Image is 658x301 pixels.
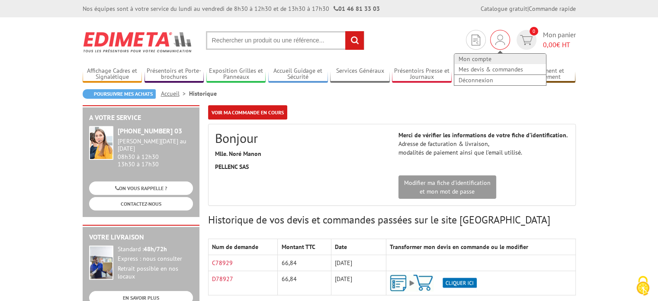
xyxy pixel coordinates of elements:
a: Voir ma commande en cours [208,105,287,120]
a: Commande rapide [529,5,576,13]
a: Modifier ma fiche d'identificationet mon mot de passe [398,175,496,199]
div: Mon compte Mes devis & commandes Déconnexion [490,30,510,50]
strong: PELLENC SAS [215,163,249,171]
img: widget-livraison.jpg [89,246,113,280]
div: Nos équipes sont à votre service du lundi au vendredi de 8h30 à 12h30 et de 13h30 à 17h30 [83,4,380,13]
h2: A votre service [89,114,193,122]
img: devis rapide [495,35,505,45]
a: C78929 [212,259,233,267]
strong: Merci de vérifier les informations de votre fiche d’identification. [398,131,568,139]
div: Retrait possible en nos locaux [118,265,193,281]
p: Adresse de facturation & livraison, modalités de paiement ainsi que l’email utilisé. [398,131,569,157]
li: Historique [189,89,217,98]
strong: 01 46 81 33 03 [334,5,380,13]
th: Transformer mon devis en commande ou le modifier [386,239,575,255]
th: Num de demande [208,239,278,255]
span: Mon panier [543,30,576,50]
img: ajout-vers-panier.png [390,275,477,291]
a: Mon compte [454,54,546,64]
input: Rechercher un produit ou une référence... [206,31,364,50]
a: Accueil [161,90,189,97]
a: Accueil Guidage et Sécurité [268,67,328,81]
button: Cookies (fenêtre modale) [628,272,658,301]
span: 0,00 [543,40,556,49]
div: 08h30 à 12h30 13h30 à 17h30 [118,138,193,168]
img: devis rapide [520,35,533,45]
strong: Mlle. Noré Manon [215,150,261,158]
div: Standard : [118,246,193,253]
div: [PERSON_NAME][DATE] au [DATE] [118,138,193,152]
span: 0 [530,27,538,36]
img: widget-service.jpg [89,126,113,160]
div: | [481,4,576,13]
a: Exposition Grilles et Panneaux [206,67,266,81]
td: [DATE] [331,255,386,271]
a: Affichage Cadres et Signalétique [83,67,142,81]
a: D78927 [212,275,233,283]
a: CONTACTEZ-NOUS [89,197,193,210]
a: Présentoirs et Porte-brochures [144,67,204,81]
img: devis rapide [472,35,480,45]
h2: Bonjour [215,131,385,145]
a: ON VOUS RAPPELLE ? [89,181,193,195]
th: Date [331,239,386,255]
a: Services Généraux [330,67,390,81]
span: € HT [543,40,576,50]
td: 66,84 [278,271,331,295]
a: Poursuivre mes achats [83,89,156,99]
strong: [PHONE_NUMBER] 03 [118,126,182,135]
a: Mes devis & commandes [454,64,546,74]
a: Présentoirs Presse et Journaux [392,67,452,81]
h2: Votre livraison [89,233,193,241]
a: Catalogue gratuit [481,5,527,13]
img: Edimeta [83,26,193,58]
input: rechercher [345,31,364,50]
h3: Historique de vos devis et commandes passées sur le site [GEOGRAPHIC_DATA] [208,214,576,226]
th: Montant TTC [278,239,331,255]
td: 66,84 [278,255,331,271]
strong: 48h/72h [144,245,167,253]
td: [DATE] [331,271,386,295]
a: Déconnexion [454,75,546,85]
img: Cookies (fenêtre modale) [632,275,654,297]
a: devis rapide 0 Mon panier 0,00€ HT [514,30,576,50]
div: Express : nous consulter [118,255,193,263]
